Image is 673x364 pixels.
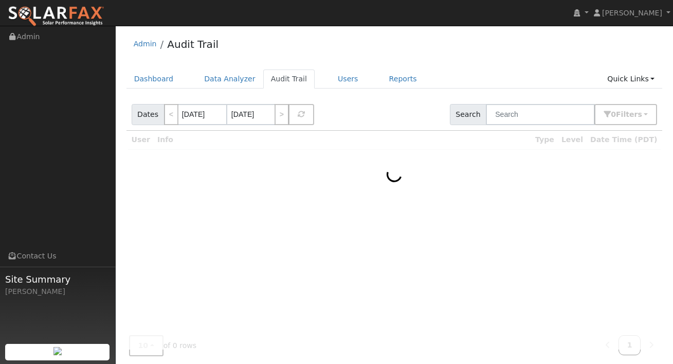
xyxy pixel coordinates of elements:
a: Dashboard [126,70,181,89]
a: Admin [134,40,157,48]
input: Search [486,104,595,125]
img: retrieve [53,347,62,355]
span: [PERSON_NAME] [602,9,662,17]
button: Refresh [288,104,314,125]
a: Reports [381,70,425,89]
a: Audit Trail [263,70,315,89]
div: [PERSON_NAME] [5,286,110,297]
span: Dates [132,104,165,125]
a: > [275,104,289,125]
span: Search [450,104,486,125]
a: Audit Trail [167,38,219,50]
a: Quick Links [599,70,662,89]
a: Users [330,70,366,89]
span: 10 [138,341,149,350]
span: Site Summary [5,272,110,286]
span: s [638,110,642,118]
img: SolarFax [8,6,104,27]
a: Data Analyzer [196,70,263,89]
span: Filter [616,110,642,118]
button: 0Filters [594,104,657,125]
a: < [164,104,178,125]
